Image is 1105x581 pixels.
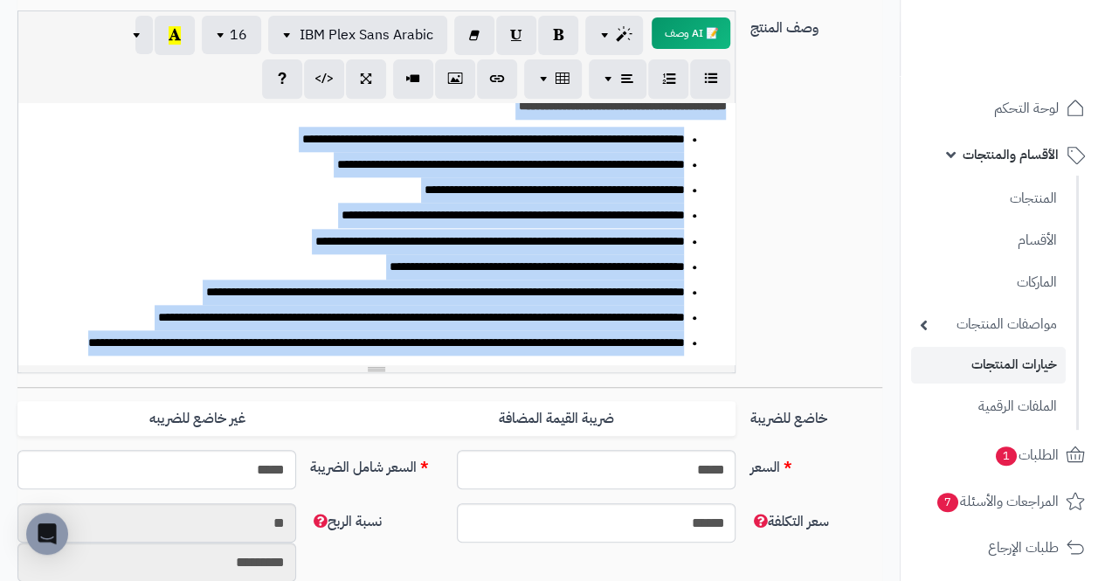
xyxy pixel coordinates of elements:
a: لوحة التحكم [911,87,1095,129]
span: 16 [230,24,247,45]
span: سعر التكلفة [749,511,828,532]
span: 7 [937,493,958,512]
a: الماركات [911,264,1066,301]
label: وصف المنتج [742,10,889,38]
span: طلبات الإرجاع [988,536,1059,560]
span: لوحة التحكم [994,96,1059,121]
span: المراجعات والأسئلة [936,489,1059,514]
button: 16 [202,16,261,54]
div: Open Intercom Messenger [26,513,68,555]
span: IBM Plex Sans Arabic [300,24,433,45]
a: المراجعات والأسئلة7 [911,481,1095,522]
a: المنتجات [911,180,1066,218]
span: الطلبات [994,443,1059,467]
span: الأقسام والمنتجات [963,142,1059,167]
label: غير خاضع للضريبه [17,401,376,437]
a: مواصفات المنتجات [911,306,1066,343]
span: نسبة الربح [310,511,382,532]
a: خيارات المنتجات [911,347,1066,383]
label: خاضع للضريبة [742,401,889,429]
a: الطلبات1 [911,434,1095,476]
label: السعر [742,450,889,478]
label: السعر شامل الضريبة [303,450,450,478]
button: IBM Plex Sans Arabic [268,16,447,54]
a: الأقسام [911,222,1066,259]
button: 📝 AI وصف [652,17,730,49]
a: طلبات الإرجاع [911,527,1095,569]
label: ضريبة القيمة المضافة [376,401,736,437]
span: 1 [996,446,1017,466]
a: الملفات الرقمية [911,388,1066,425]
